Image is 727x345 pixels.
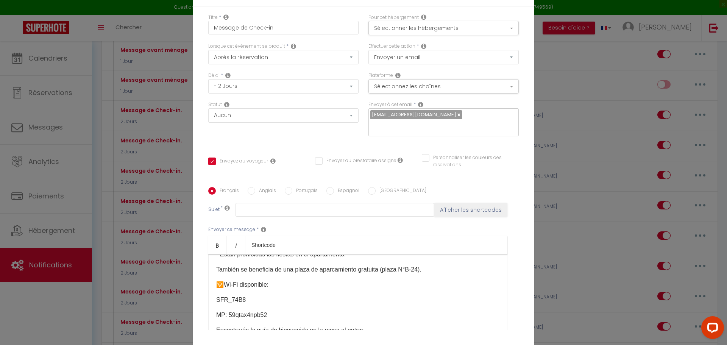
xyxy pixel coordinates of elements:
[208,101,222,108] label: Statut
[223,14,229,20] i: Title
[434,203,507,217] button: Afficher les shortcodes
[368,43,415,50] label: Effectuer cette action
[208,236,227,254] a: Bold
[208,43,285,50] label: Lorsque cet événement se produit
[216,295,499,304] p: SFR_74B8
[255,187,276,195] label: Anglais
[421,43,426,49] i: Action Type
[225,205,230,211] i: Subject
[270,158,276,164] i: Envoyer au voyageur
[368,101,412,108] label: Envoyer à cet email
[208,226,255,233] label: Envoyer ce message
[421,14,426,20] i: This Rental
[224,101,229,108] i: Booking status
[208,254,507,330] div: ​
[398,157,403,163] i: Envoyer au prestataire si il est assigné
[245,236,282,254] a: Shortcode
[368,79,519,94] button: Sélectionnez les chaînes
[216,326,499,335] p: Encontrarás la guía de bienvenida en la mesa al entrar.
[216,280,499,289] p: 🛜Wi-Fi disponible:
[292,187,318,195] label: Portugais
[368,72,393,79] label: Plateforme
[368,21,519,35] button: Sélectionner les hébergements
[225,72,231,78] i: Action Time
[372,111,456,118] span: [EMAIL_ADDRESS][DOMAIN_NAME]
[695,313,727,345] iframe: LiveChat chat widget
[216,265,499,274] p: También se beneficia de una plaza de aparcamiento gratuita (plaza N°B-24).
[376,187,426,195] label: [GEOGRAPHIC_DATA]
[334,187,359,195] label: Espagnol
[418,101,423,108] i: Recipient
[368,14,419,21] label: Pour cet hébergement
[227,236,245,254] a: Italic
[208,14,218,21] label: Titre
[291,43,296,49] i: Event Occur
[208,206,220,214] label: Sujet
[216,311,499,320] p: MP: 59qtax4npb52
[261,226,266,233] i: Message
[395,72,401,78] i: Action Channel
[216,187,239,195] label: Français
[208,72,220,79] label: Délai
